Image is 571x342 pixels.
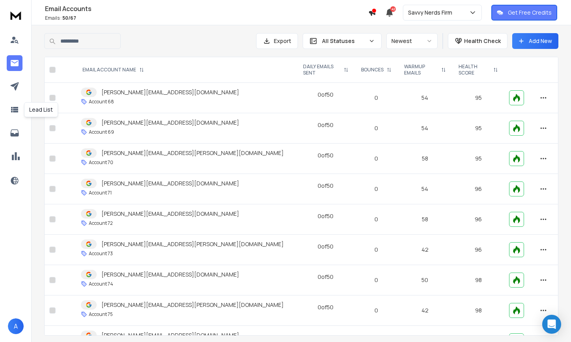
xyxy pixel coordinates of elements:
[318,182,333,190] div: 0 of 50
[24,102,58,117] div: Lead List
[318,273,333,281] div: 0 of 50
[62,15,76,21] span: 50 / 67
[101,179,239,187] p: [PERSON_NAME][EMAIL_ADDRESS][DOMAIN_NAME]
[318,243,333,250] div: 0 of 50
[398,174,452,204] td: 54
[452,144,504,174] td: 95
[89,281,113,287] p: Account 74
[101,271,239,278] p: [PERSON_NAME][EMAIL_ADDRESS][DOMAIN_NAME]
[359,306,393,314] p: 0
[398,265,452,295] td: 50
[45,15,368,21] p: Emails :
[101,301,284,309] p: [PERSON_NAME][EMAIL_ADDRESS][PERSON_NAME][DOMAIN_NAME]
[452,174,504,204] td: 96
[512,33,558,49] button: Add New
[398,83,452,113] td: 54
[8,318,24,334] button: A
[361,67,384,73] p: BOUNCES
[359,124,393,132] p: 0
[318,212,333,220] div: 0 of 50
[464,37,501,45] p: Health Check
[452,113,504,144] td: 95
[452,83,504,113] td: 95
[491,5,557,21] button: Get Free Credits
[89,129,114,135] p: Account 69
[542,315,561,334] div: Open Intercom Messenger
[398,144,452,174] td: 58
[322,37,365,45] p: All Statuses
[452,295,504,326] td: 98
[390,6,396,12] span: 42
[386,33,438,49] button: Newest
[101,149,284,157] p: [PERSON_NAME][EMAIL_ADDRESS][PERSON_NAME][DOMAIN_NAME]
[404,64,438,76] p: WARMUP EMAILS
[452,265,504,295] td: 98
[398,295,452,326] td: 42
[89,159,113,166] p: Account 70
[508,9,552,17] p: Get Free Credits
[89,250,113,257] p: Account 73
[459,64,490,76] p: HEALTH SCORE
[318,121,333,129] div: 0 of 50
[89,190,112,196] p: Account 71
[318,303,333,311] div: 0 of 50
[359,246,393,254] p: 0
[318,151,333,159] div: 0 of 50
[359,276,393,284] p: 0
[303,64,340,76] p: DAILY EMAILS SENT
[45,4,368,13] h1: Email Accounts
[89,99,114,105] p: Account 68
[101,331,239,339] p: [PERSON_NAME][EMAIL_ADDRESS][DOMAIN_NAME]
[398,204,452,235] td: 58
[359,215,393,223] p: 0
[101,88,239,96] p: [PERSON_NAME][EMAIL_ADDRESS][DOMAIN_NAME]
[359,94,393,102] p: 0
[101,210,239,218] p: [PERSON_NAME][EMAIL_ADDRESS][DOMAIN_NAME]
[89,220,113,226] p: Account 72
[89,311,113,318] p: Account 75
[398,235,452,265] td: 42
[398,113,452,144] td: 54
[256,33,298,49] button: Export
[101,240,284,248] p: [PERSON_NAME][EMAIL_ADDRESS][PERSON_NAME][DOMAIN_NAME]
[101,119,239,127] p: [PERSON_NAME][EMAIL_ADDRESS][DOMAIN_NAME]
[408,9,455,17] p: Savvy Nerds Firm
[82,67,144,73] div: EMAIL ACCOUNT NAME
[448,33,507,49] button: Health Check
[452,204,504,235] td: 96
[452,235,504,265] td: 96
[318,334,333,342] div: 0 of 50
[318,91,333,99] div: 0 of 50
[8,8,24,22] img: logo
[359,155,393,163] p: 0
[359,185,393,193] p: 0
